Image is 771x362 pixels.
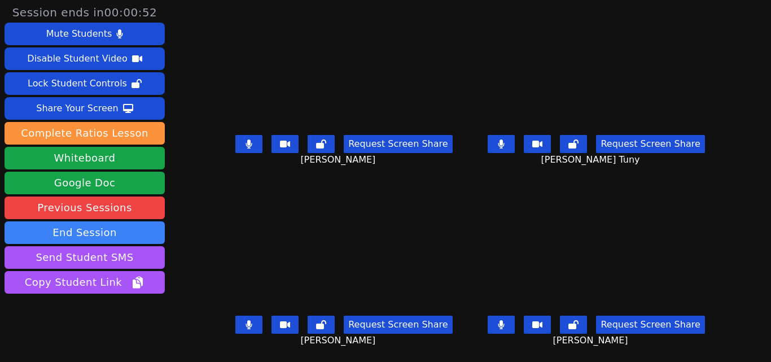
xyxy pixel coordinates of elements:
[596,135,704,153] button: Request Screen Share
[5,97,165,120] button: Share Your Screen
[46,25,112,43] div: Mute Students
[28,75,127,93] div: Lock Student Controls
[5,246,165,269] button: Send Student SMS
[25,274,144,290] span: Copy Student Link
[5,172,165,194] a: Google Doc
[553,334,631,347] span: [PERSON_NAME]
[300,334,378,347] span: [PERSON_NAME]
[5,221,165,244] button: End Session
[104,6,157,19] time: 00:00:52
[344,135,452,153] button: Request Screen Share
[5,147,165,169] button: Whiteboard
[5,271,165,294] button: Copy Student Link
[300,153,378,167] span: [PERSON_NAME]
[344,316,452,334] button: Request Screen Share
[5,47,165,70] button: Disable Student Video
[5,23,165,45] button: Mute Students
[541,153,643,167] span: [PERSON_NAME] Tuny
[5,122,165,145] button: Complete Ratios Lesson
[12,5,157,20] span: Session ends in
[27,50,127,68] div: Disable Student Video
[5,72,165,95] button: Lock Student Controls
[596,316,704,334] button: Request Screen Share
[36,99,119,117] div: Share Your Screen
[5,197,165,219] a: Previous Sessions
